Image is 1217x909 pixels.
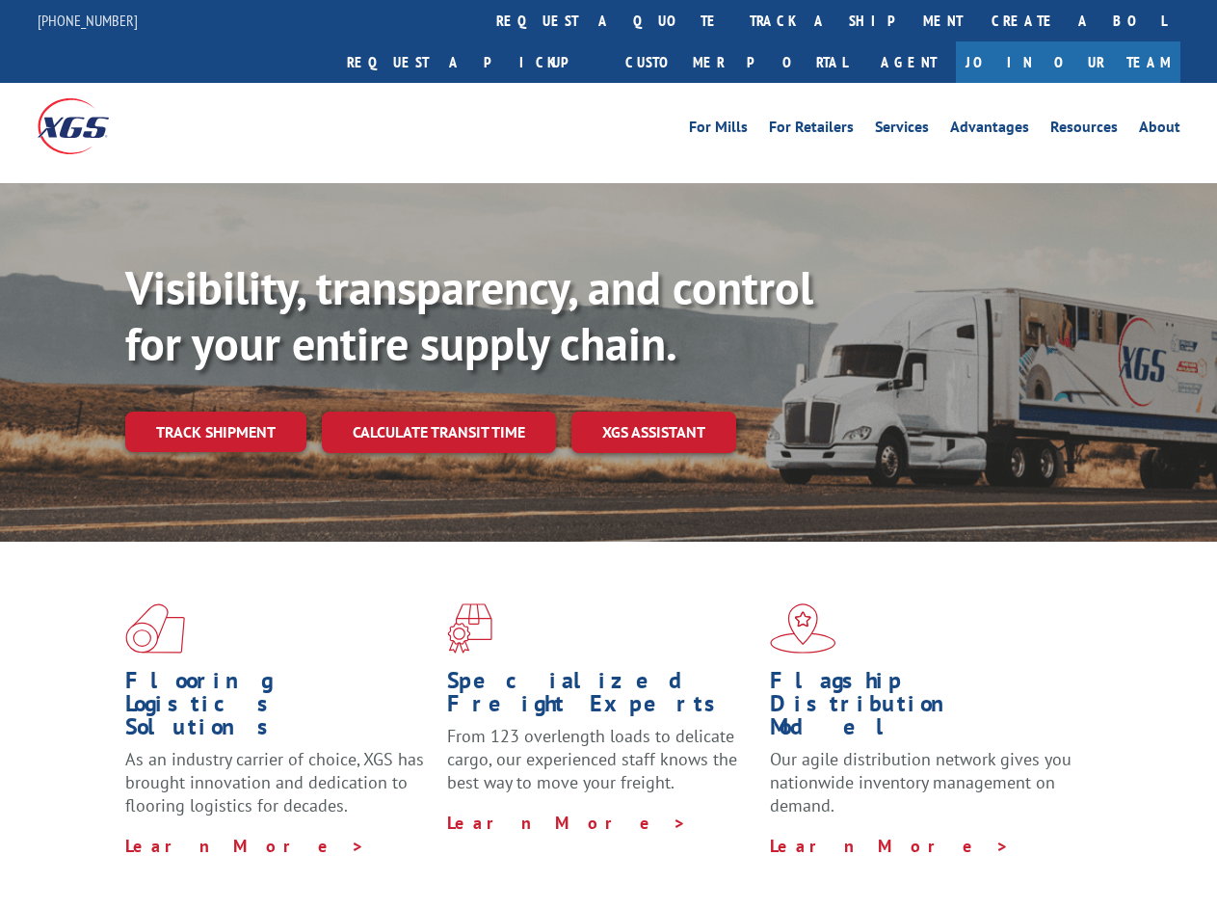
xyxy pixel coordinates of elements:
[1050,120,1118,141] a: Resources
[125,748,424,816] span: As an industry carrier of choice, XGS has brought innovation and dedication to flooring logistics...
[770,835,1010,857] a: Learn More >
[125,835,365,857] a: Learn More >
[875,120,929,141] a: Services
[571,412,736,453] a: XGS ASSISTANT
[447,812,687,834] a: Learn More >
[611,41,861,83] a: Customer Portal
[770,603,836,654] img: xgs-icon-flagship-distribution-model-red
[770,669,1077,748] h1: Flagship Distribution Model
[447,669,754,725] h1: Specialized Freight Experts
[447,603,492,654] img: xgs-icon-focused-on-flooring-red
[125,669,433,748] h1: Flooring Logistics Solutions
[770,748,1071,816] span: Our agile distribution network gives you nationwide inventory management on demand.
[38,11,138,30] a: [PHONE_NUMBER]
[950,120,1029,141] a: Advantages
[1139,120,1180,141] a: About
[125,412,306,452] a: Track shipment
[322,412,556,453] a: Calculate transit time
[861,41,956,83] a: Agent
[956,41,1180,83] a: Join Our Team
[125,603,185,654] img: xgs-icon-total-supply-chain-intelligence-red
[769,120,854,141] a: For Retailers
[125,257,813,373] b: Visibility, transparency, and control for your entire supply chain.
[332,41,611,83] a: Request a pickup
[447,725,754,811] p: From 123 overlength loads to delicate cargo, our experienced staff knows the best way to move you...
[689,120,748,141] a: For Mills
